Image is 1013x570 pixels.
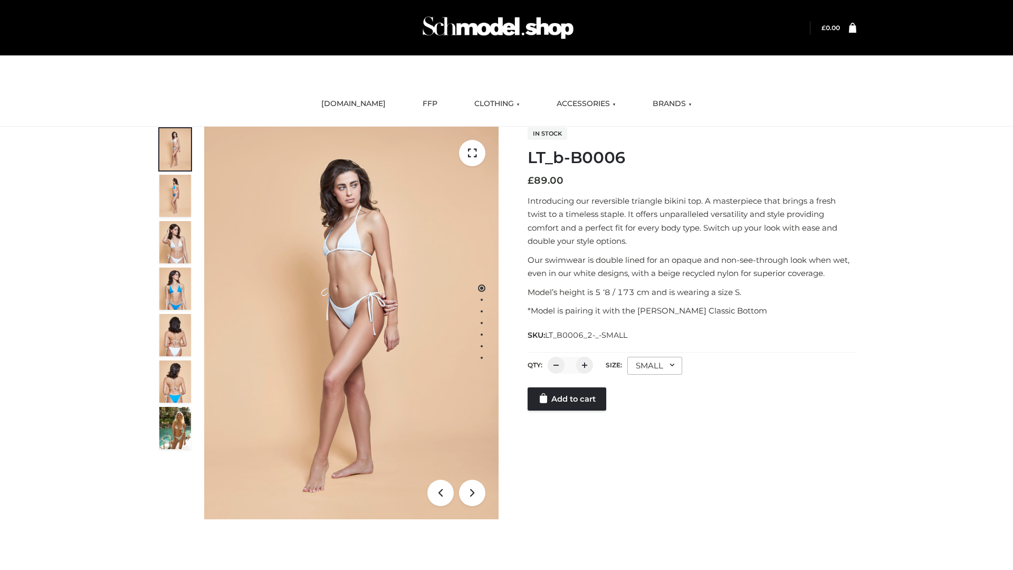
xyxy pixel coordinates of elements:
bdi: 0.00 [821,24,840,32]
a: BRANDS [645,92,700,116]
a: CLOTHING [466,92,528,116]
label: Size: [606,361,622,369]
div: SMALL [627,357,682,375]
span: SKU: [528,329,628,341]
img: Schmodel Admin 964 [419,7,577,49]
span: In stock [528,127,567,140]
h1: LT_b-B0006 [528,148,856,167]
img: ArielClassicBikiniTop_CloudNine_AzureSky_OW114ECO_1 [204,127,499,519]
bdi: 89.00 [528,175,563,186]
span: LT_B0006_2-_-SMALL [545,330,627,340]
p: Our swimwear is double lined for an opaque and non-see-through look when wet, even in our white d... [528,253,856,280]
p: Introducing our reversible triangle bikini top. A masterpiece that brings a fresh twist to a time... [528,194,856,248]
img: ArielClassicBikiniTop_CloudNine_AzureSky_OW114ECO_2-scaled.jpg [159,175,191,217]
p: Model’s height is 5 ‘8 / 173 cm and is wearing a size S. [528,286,856,299]
span: £ [821,24,826,32]
img: ArielClassicBikiniTop_CloudNine_AzureSky_OW114ECO_7-scaled.jpg [159,314,191,356]
a: Add to cart [528,387,606,411]
a: FFP [415,92,445,116]
span: £ [528,175,534,186]
a: [DOMAIN_NAME] [313,92,394,116]
img: ArielClassicBikiniTop_CloudNine_AzureSky_OW114ECO_8-scaled.jpg [159,360,191,403]
p: *Model is pairing it with the [PERSON_NAME] Classic Bottom [528,304,856,318]
img: Arieltop_CloudNine_AzureSky2.jpg [159,407,191,449]
img: ArielClassicBikiniTop_CloudNine_AzureSky_OW114ECO_3-scaled.jpg [159,221,191,263]
label: QTY: [528,361,542,369]
img: ArielClassicBikiniTop_CloudNine_AzureSky_OW114ECO_1-scaled.jpg [159,128,191,170]
img: ArielClassicBikiniTop_CloudNine_AzureSky_OW114ECO_4-scaled.jpg [159,268,191,310]
a: £0.00 [821,24,840,32]
a: ACCESSORIES [549,92,624,116]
